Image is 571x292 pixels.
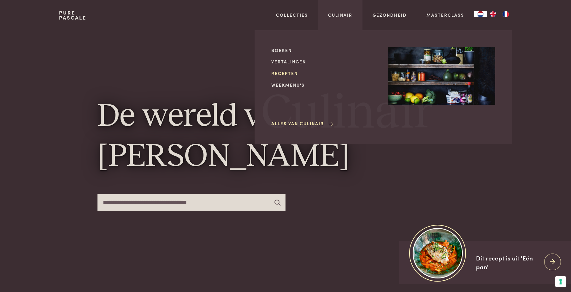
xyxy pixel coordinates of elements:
a: FR [499,11,512,17]
span: Culinair [261,89,433,137]
ul: Language list [487,11,512,17]
div: Language [474,11,487,17]
a: Weekmenu's [271,82,378,88]
a: Recepten [271,70,378,77]
div: Dit recept is uit 'Eén pan' [476,254,539,272]
a: Masterclass [427,12,464,18]
a: Culinair [328,12,352,18]
aside: Language selected: Nederlands [474,11,512,17]
a: Gezondheid [373,12,407,18]
h1: De wereld van [PERSON_NAME] [97,97,474,177]
a: EN [487,11,499,17]
button: Uw voorkeuren voor toestemming voor trackingtechnologieën [555,276,566,287]
img: Culinair [388,47,495,105]
a: NL [474,11,487,17]
a: Alles van Culinair [271,120,334,127]
a: Vertalingen [271,58,378,65]
a: PurePascale [59,10,86,20]
a: Boeken [271,47,378,54]
a: https://admin.purepascale.com/wp-content/uploads/2025/08/home_recept_link.jpg Dit recept is uit '... [399,241,571,284]
img: https://admin.purepascale.com/wp-content/uploads/2025/08/home_recept_link.jpg [413,228,463,278]
a: Collecties [276,12,308,18]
